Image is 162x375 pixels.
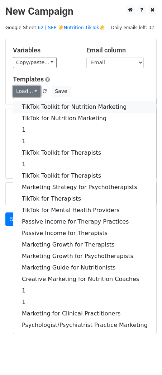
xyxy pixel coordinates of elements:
a: 62 | SEP ☀️Nutrition TikTok☀️ [38,25,105,30]
h2: New Campaign [5,5,157,18]
a: Marketing for Clinical Practitioners [13,308,156,319]
a: TikTok Toolkit for Therapists [13,170,156,182]
a: Marketing Strategy for Psychotherapists [13,182,156,193]
a: Passive Income for Therapy Practices [13,216,156,228]
a: Psychologist/Psychiatrist Practice Marketing [13,319,156,331]
a: Marketing Growth for Psychotherapists [13,250,156,262]
a: 1 [13,285,156,296]
a: TikTok for Nutrition Marketing [13,113,156,124]
h5: Variables [13,46,76,54]
a: 1 [13,159,156,170]
a: Passive Income for Therapists [13,228,156,239]
a: 1 [13,136,156,147]
a: TikTok Toolkit for Nutrition Marketing [13,101,156,113]
iframe: Chat Widget [126,341,162,375]
a: Send [5,212,29,226]
a: 1 [13,296,156,308]
a: TikTok for Mental Health Providers [13,205,156,216]
a: Creative Marketing for Nutrition Coaches [13,273,156,285]
a: 1 [13,124,156,136]
a: Marketing Guide for Nutritionists [13,262,156,273]
a: TikTok Toolkit for Therapists [13,147,156,159]
a: Daily emails left: 32 [109,25,157,30]
a: Marketing Growth for Therapists [13,239,156,250]
h5: Email column [86,46,149,54]
a: TikTok for Therapists [13,193,156,205]
button: Save [52,86,70,97]
a: Load... [13,86,40,97]
small: Google Sheet: [5,25,105,30]
span: Daily emails left: 32 [109,24,157,32]
a: Copy/paste... [13,57,57,68]
a: Templates [13,75,44,83]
